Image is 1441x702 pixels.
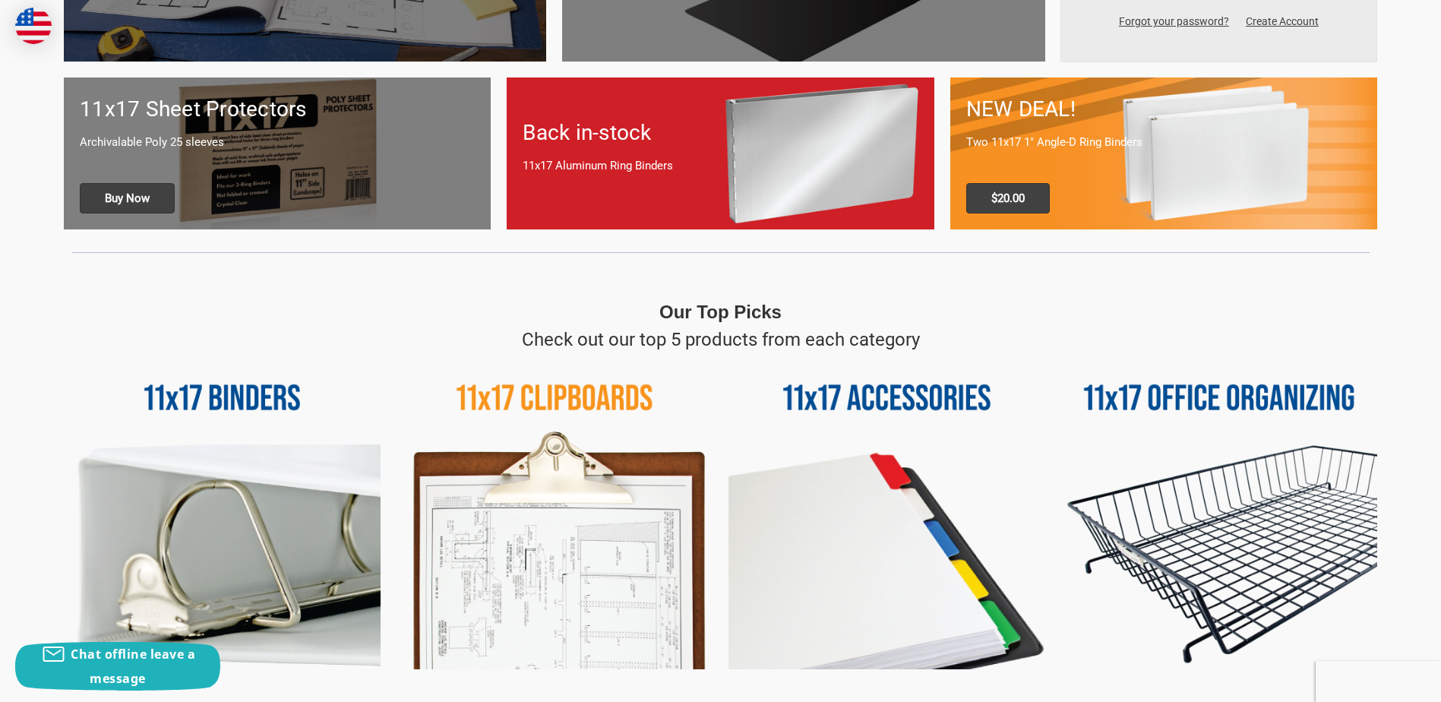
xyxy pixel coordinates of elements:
h1: NEW DEAL! [966,93,1361,125]
h1: Back in-stock [523,117,918,149]
img: duty and tax information for United States [15,8,52,44]
p: Check out our top 5 products from each category [522,326,920,353]
p: Two 11x17 1" Angle-D Ring Binders [966,134,1361,151]
p: Archivalable Poly 25 sleeves [80,134,475,151]
a: Forgot your password? [1111,14,1237,30]
p: Our Top Picks [659,299,782,326]
img: 11x17 Office Organizing [1061,353,1378,670]
img: 11x17 Clipboards [397,353,713,670]
a: 11x17 Binder 2-pack only $20.00 NEW DEAL! Two 11x17 1" Angle-D Ring Binders $20.00 [950,77,1377,229]
span: $20.00 [966,183,1050,213]
a: 11x17 sheet protectors 11x17 Sheet Protectors Archivalable Poly 25 sleeves Buy Now [64,77,491,229]
p: 11x17 Aluminum Ring Binders [523,157,918,175]
iframe: Google Customer Reviews [1316,661,1441,702]
button: Chat offline leave a message [15,642,220,691]
a: Back in-stock 11x17 Aluminum Ring Binders [507,77,934,229]
span: Buy Now [80,183,175,213]
a: Create Account [1237,14,1327,30]
img: 11x17 Binders [64,353,381,670]
span: Chat offline leave a message [71,646,195,687]
h1: 11x17 Sheet Protectors [80,93,475,125]
img: 11x17 Accessories [728,353,1045,670]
